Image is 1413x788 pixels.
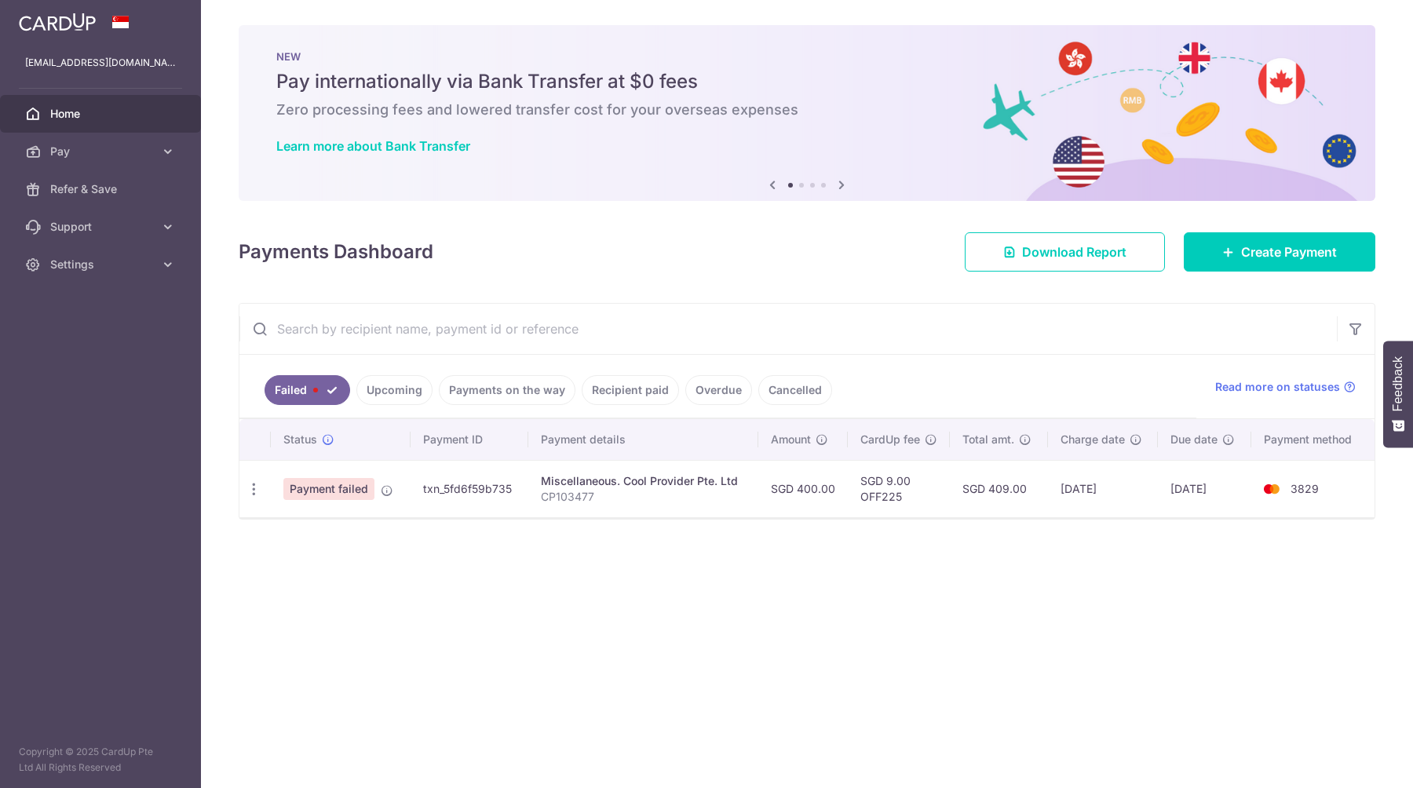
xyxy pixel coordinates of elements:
span: Support [50,219,154,235]
span: 3829 [1291,482,1319,495]
span: Create Payment [1241,243,1337,261]
span: Total amt. [962,432,1014,447]
p: [EMAIL_ADDRESS][DOMAIN_NAME] [25,55,176,71]
div: Miscellaneous. Cool Provider Pte. Ltd [541,473,746,489]
span: Refer & Save [50,181,154,197]
a: Failed [265,375,350,405]
td: [DATE] [1048,460,1159,517]
td: [DATE] [1158,460,1251,517]
span: CardUp fee [860,432,920,447]
a: Cancelled [758,375,832,405]
td: SGD 409.00 [950,460,1047,517]
img: Bank Card [1256,480,1287,498]
a: Learn more about Bank Transfer [276,138,470,154]
span: Charge date [1061,432,1125,447]
span: Download Report [1022,243,1126,261]
span: Pay [50,144,154,159]
input: Search by recipient name, payment id or reference [239,304,1337,354]
h4: Payments Dashboard [239,238,433,266]
img: Bank transfer banner [239,25,1375,201]
th: Payment details [528,419,758,460]
span: Status [283,432,317,447]
span: Payment failed [283,478,374,500]
p: CP103477 [541,489,746,505]
span: Settings [50,257,154,272]
a: Overdue [685,375,752,405]
h6: Zero processing fees and lowered transfer cost for your overseas expenses [276,100,1338,119]
a: Recipient paid [582,375,679,405]
span: Due date [1170,432,1218,447]
span: Feedback [1391,356,1405,411]
h5: Pay internationally via Bank Transfer at $0 fees [276,69,1338,94]
td: txn_5fd6f59b735 [411,460,528,517]
a: Read more on statuses [1215,379,1356,395]
th: Payment method [1251,419,1375,460]
img: CardUp [19,13,96,31]
p: NEW [276,50,1338,63]
td: SGD 9.00 OFF225 [848,460,950,517]
button: Feedback - Show survey [1383,341,1413,447]
span: Home [50,106,154,122]
span: Read more on statuses [1215,379,1340,395]
a: Create Payment [1184,232,1375,272]
td: SGD 400.00 [758,460,848,517]
a: Upcoming [356,375,433,405]
a: Payments on the way [439,375,575,405]
th: Payment ID [411,419,528,460]
span: Amount [771,432,811,447]
a: Download Report [965,232,1165,272]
